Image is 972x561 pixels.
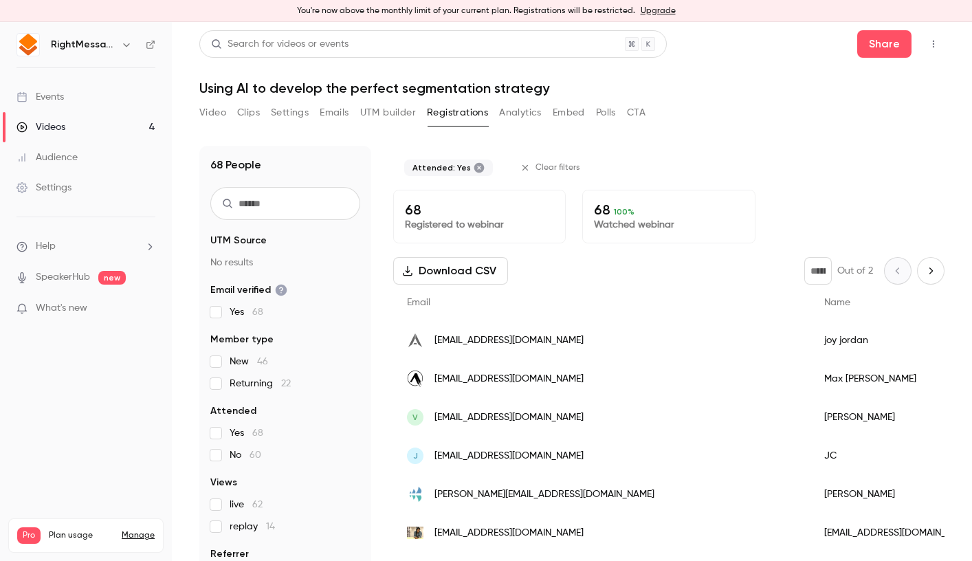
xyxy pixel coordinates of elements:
span: New [230,355,268,368]
button: Share [857,30,912,58]
img: inuda.com [407,486,423,503]
p: Registered to webinar [405,218,554,232]
button: Remove "Did attend" from selected filters [474,162,485,173]
span: UTM Source [210,234,267,247]
iframe: Noticeable Trigger [139,302,155,315]
p: Watched webinar [594,218,743,232]
img: aishacrumbine.com [407,527,423,539]
button: Settings [271,102,309,124]
span: Referrer [210,547,249,561]
span: live [230,498,263,511]
span: [EMAIL_ADDRESS][DOMAIN_NAME] [434,410,584,425]
button: CTA [627,102,645,124]
span: 22 [281,379,291,388]
p: Out of 2 [837,264,873,278]
button: Registrations [427,102,488,124]
p: No results [210,256,360,269]
span: Yes [230,426,263,440]
span: Returning [230,377,291,390]
p: 68 [594,201,743,218]
span: Attended [210,404,256,418]
span: 100 % [614,207,634,217]
span: Pro [17,527,41,544]
h1: Using AI to develop the perfect segmentation strategy [199,80,945,96]
img: artofaccomplishment.com [407,371,423,387]
button: Embed [553,102,585,124]
a: Manage [122,530,155,541]
span: replay [230,520,275,533]
span: [EMAIL_ADDRESS][DOMAIN_NAME] [434,449,584,463]
span: [EMAIL_ADDRESS][DOMAIN_NAME] [434,333,584,348]
span: [EMAIL_ADDRESS][DOMAIN_NAME] [434,526,584,540]
button: Top Bar Actions [923,33,945,55]
li: help-dropdown-opener [16,239,155,254]
span: 60 [250,450,261,460]
div: Search for videos or events [211,37,349,52]
button: Emails [320,102,349,124]
span: Name [824,298,850,307]
div: Events [16,90,64,104]
h1: 68 People [210,157,261,173]
span: [PERSON_NAME][EMAIL_ADDRESS][DOMAIN_NAME] [434,487,654,502]
div: Audience [16,151,78,164]
h6: RightMessage [51,38,115,52]
span: 14 [266,522,275,531]
button: Download CSV [393,257,508,285]
a: Upgrade [641,5,676,16]
span: What's new [36,301,87,316]
button: Clips [237,102,260,124]
span: Yes [230,305,263,319]
button: Polls [596,102,616,124]
img: aorbis.com [407,332,423,349]
span: Help [36,239,56,254]
span: 68 [252,428,263,438]
div: Settings [16,181,71,195]
span: Email verified [210,283,287,297]
span: Plan usage [49,530,113,541]
button: UTM builder [360,102,416,124]
span: V [412,411,418,423]
button: Video [199,102,226,124]
span: Attended: Yes [412,162,471,173]
span: new [98,271,126,285]
span: Clear filters [535,162,580,173]
button: Clear filters [515,157,588,179]
span: Views [210,476,237,489]
span: Email [407,298,430,307]
a: SpeakerHub [36,270,90,285]
span: J [413,450,418,462]
span: No [230,448,261,462]
span: Member type [210,333,274,346]
span: [EMAIL_ADDRESS][DOMAIN_NAME] [434,372,584,386]
p: 68 [405,201,554,218]
div: Videos [16,120,65,134]
button: Next page [917,257,945,285]
img: RightMessage [17,34,39,56]
span: 68 [252,307,263,317]
button: Analytics [499,102,542,124]
span: 46 [257,357,268,366]
span: 62 [252,500,263,509]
